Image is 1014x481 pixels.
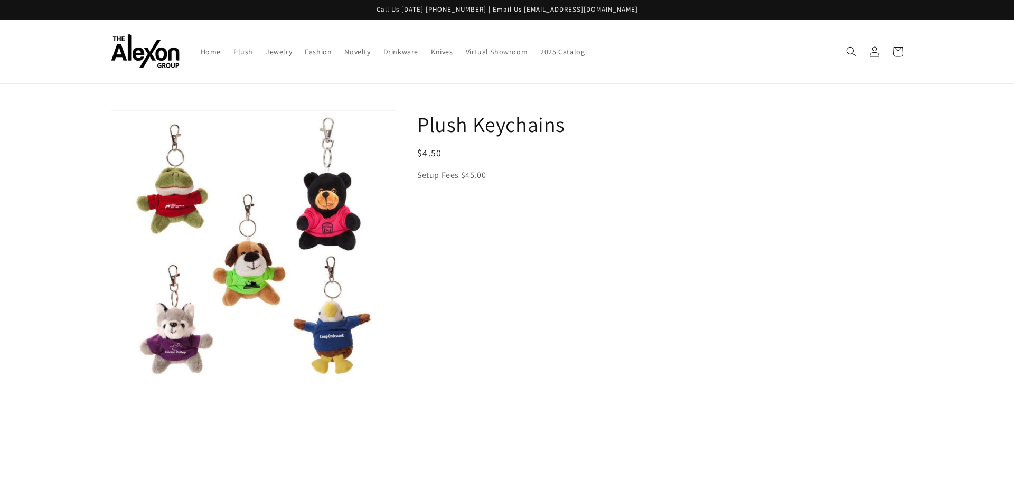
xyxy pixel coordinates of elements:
[233,47,253,56] span: Plush
[305,47,332,56] span: Fashion
[534,41,591,63] a: 2025 Catalog
[417,110,903,138] h1: Plush Keychains
[111,34,180,69] img: The Alexon Group
[466,47,528,56] span: Virtual Showroom
[298,41,338,63] a: Fashion
[417,147,442,159] span: $4.50
[259,41,298,63] a: Jewelry
[338,41,377,63] a: Novelty
[840,40,863,63] summary: Search
[431,47,453,56] span: Knives
[459,41,534,63] a: Virtual Showroom
[344,47,370,56] span: Novelty
[425,41,459,63] a: Knives
[377,41,425,63] a: Drinkware
[227,41,259,63] a: Plush
[201,47,221,56] span: Home
[417,169,486,181] span: Setup Fees $45.00
[540,47,585,56] span: 2025 Catalog
[383,47,418,56] span: Drinkware
[194,41,227,63] a: Home
[266,47,292,56] span: Jewelry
